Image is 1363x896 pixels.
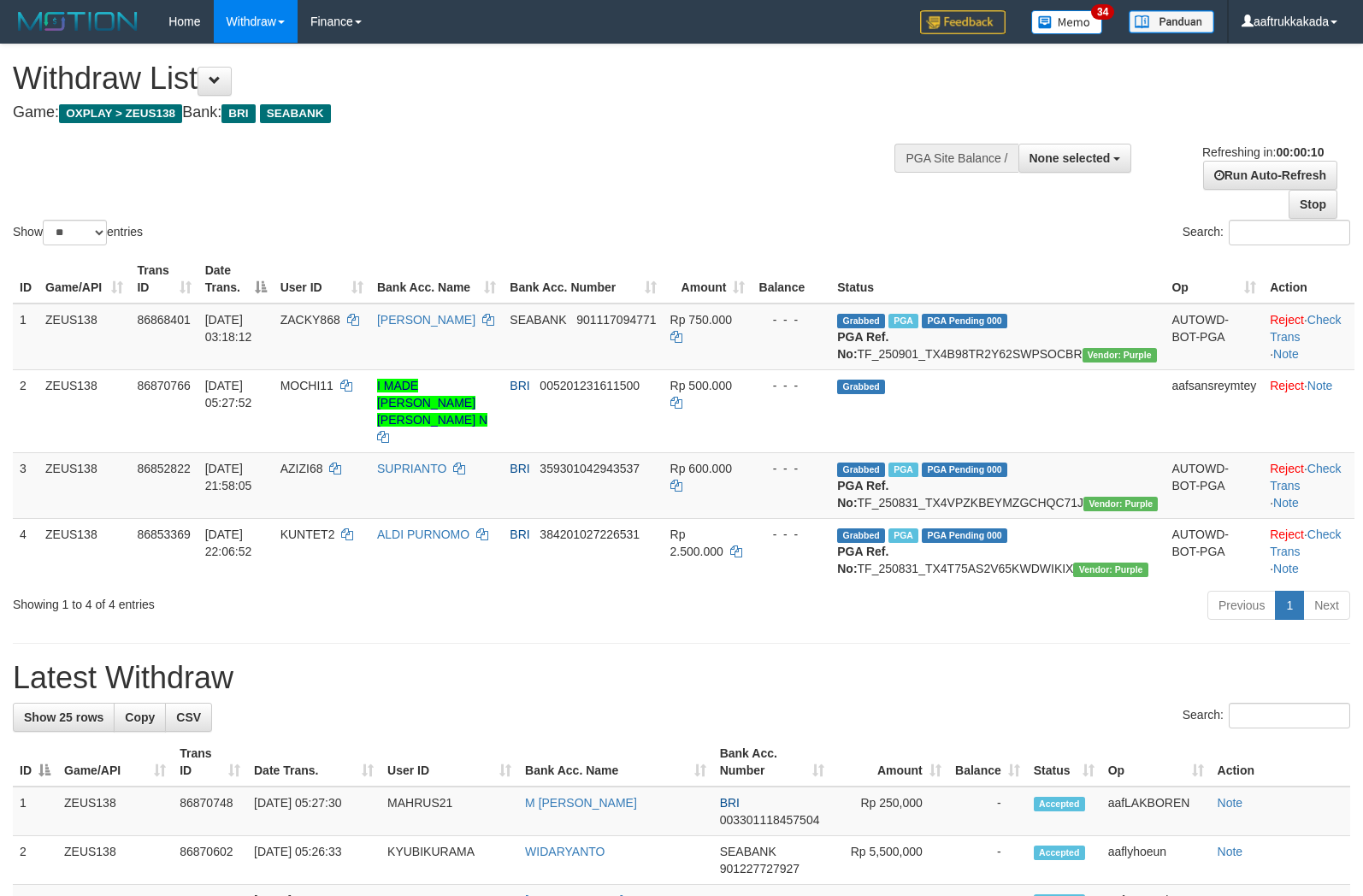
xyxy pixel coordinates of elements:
[137,528,190,541] span: 86853369
[1091,4,1114,20] span: 34
[137,462,190,475] span: 86852822
[758,460,823,477] div: - - -
[670,379,732,392] span: Rp 500.000
[1165,255,1263,304] th: Op: activate to sort column ascending
[1073,563,1148,577] span: Vendor URL: https://trx4.1velocity.biz
[670,462,732,475] span: Rp 600.000
[510,528,529,541] span: BRI
[1101,738,1211,787] th: Op: activate to sort column ascending
[1031,10,1103,34] img: Button%20Memo.svg
[1263,369,1354,452] td: ·
[38,304,130,370] td: ZEUS138
[13,62,892,96] h1: Withdraw List
[888,528,918,543] span: Marked by aaftrukkakada
[720,862,800,875] span: Copy 901227727927 to clipboard
[1229,220,1350,245] input: Search:
[377,313,475,327] a: [PERSON_NAME]
[922,314,1007,328] span: PGA Pending
[13,220,143,245] label: Show entries
[758,311,823,328] div: - - -
[280,313,340,327] span: ZACKY868
[205,379,252,410] span: [DATE] 05:27:52
[1275,591,1304,620] a: 1
[1018,144,1132,173] button: None selected
[888,314,918,328] span: Marked by aaftrukkakada
[13,518,38,584] td: 4
[59,104,182,123] span: OXPLAY > ZEUS138
[198,255,274,304] th: Date Trans.: activate to sort column descending
[13,836,57,885] td: 2
[205,462,252,492] span: [DATE] 21:58:05
[1273,347,1299,361] a: Note
[13,104,892,121] h4: Game: Bank:
[381,738,518,787] th: User ID: activate to sort column ascending
[381,787,518,836] td: MAHRUS21
[13,369,38,452] td: 2
[1211,738,1350,787] th: Action
[831,738,948,787] th: Amount: activate to sort column ascending
[1183,703,1350,728] label: Search:
[1270,379,1304,392] a: Reject
[1165,518,1263,584] td: AUTOWD-BOT-PGA
[38,369,130,452] td: ZEUS138
[38,255,130,304] th: Game/API: activate to sort column ascending
[377,528,469,541] a: ALDI PURNOMO
[38,518,130,584] td: ZEUS138
[57,738,173,787] th: Game/API: activate to sort column ascending
[1270,462,1341,492] a: Check Trans
[664,255,752,304] th: Amount: activate to sort column ascending
[1165,452,1263,518] td: AUTOWD-BOT-PGA
[831,787,948,836] td: Rp 250,000
[125,710,155,724] span: Copy
[948,787,1027,836] td: -
[1034,846,1085,860] span: Accepted
[503,255,663,304] th: Bank Acc. Number: activate to sort column ascending
[1083,497,1158,511] span: Vendor URL: https://trx4.1velocity.biz
[43,220,107,245] select: Showentries
[57,787,173,836] td: ZEUS138
[510,379,529,392] span: BRI
[713,738,831,787] th: Bank Acc. Number: activate to sort column ascending
[1270,528,1304,541] a: Reject
[13,452,38,518] td: 3
[13,738,57,787] th: ID: activate to sort column descending
[510,313,566,327] span: SEABANK
[1101,836,1211,885] td: aaflyhoeun
[173,738,247,787] th: Trans ID: activate to sort column ascending
[1276,145,1324,159] strong: 00:00:10
[830,255,1165,304] th: Status
[1203,161,1337,190] a: Run Auto-Refresh
[1165,304,1263,370] td: AUTOWD-BOT-PGA
[173,787,247,836] td: 86870748
[114,703,166,732] a: Copy
[837,314,885,328] span: Grabbed
[381,836,518,885] td: KYUBIKURAMA
[525,796,637,810] a: M [PERSON_NAME]
[1270,462,1304,475] a: Reject
[13,304,38,370] td: 1
[837,528,885,543] span: Grabbed
[888,463,918,477] span: Marked by aaftrukkakada
[370,255,503,304] th: Bank Acc. Name: activate to sort column ascending
[576,313,656,327] span: Copy 901117094771 to clipboard
[948,738,1027,787] th: Balance: activate to sort column ascending
[57,836,173,885] td: ZEUS138
[670,528,723,558] span: Rp 2.500.000
[280,528,335,541] span: KUNTET2
[13,787,57,836] td: 1
[274,255,370,304] th: User ID: activate to sort column ascending
[377,379,487,427] a: I MADE [PERSON_NAME] [PERSON_NAME] N
[24,710,103,724] span: Show 25 rows
[518,738,713,787] th: Bank Acc. Name: activate to sort column ascending
[1129,10,1214,33] img: panduan.png
[1263,255,1354,304] th: Action
[1165,369,1263,452] td: aafsansreymtey
[837,463,885,477] span: Grabbed
[758,377,823,394] div: - - -
[830,304,1165,370] td: TF_250901_TX4B98TR2Y62SWPSOCBR
[173,836,247,885] td: 86870602
[13,589,555,613] div: Showing 1 to 4 of 4 entries
[1101,787,1211,836] td: aafLAKBOREN
[830,518,1165,584] td: TF_250831_TX4T75AS2V65KWDWIKIX
[13,661,1350,695] h1: Latest Withdraw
